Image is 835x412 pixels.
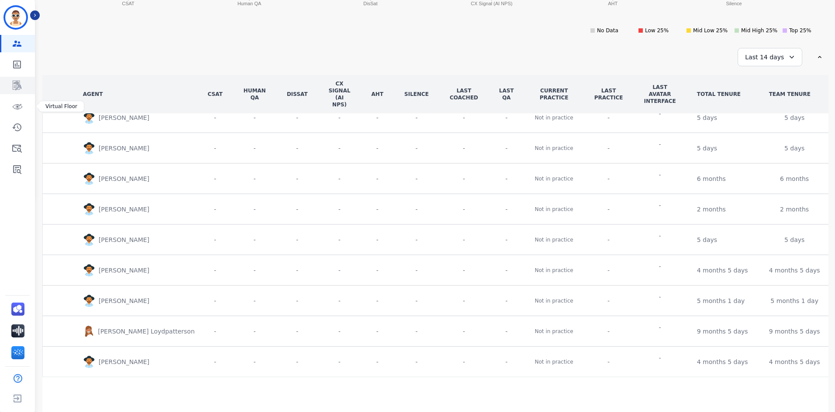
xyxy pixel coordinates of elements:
[594,113,623,122] div: -
[83,325,94,337] img: Rounded avatar
[697,113,717,122] div: 5 days
[659,262,661,271] div: -
[207,357,222,367] div: -
[697,327,748,336] div: 9 months 5 days
[99,113,153,122] p: [PERSON_NAME]
[83,112,95,124] img: Rounded avatar
[404,112,429,123] div: -
[328,174,350,184] div: -
[244,357,266,367] div: -
[83,295,95,307] img: Rounded avatar
[404,296,429,306] div: -
[207,204,222,215] div: -
[769,91,811,98] div: TEAM TENURE
[207,143,222,153] div: -
[371,143,383,153] div: -
[780,205,809,214] div: 2 months
[499,113,514,122] div: -
[207,112,222,123] div: -
[499,87,514,101] div: LAST QA
[328,357,350,367] div: -
[83,356,95,368] img: Rounded avatar
[659,323,661,332] div: -
[450,296,478,305] div: -
[535,144,573,153] p: Not in practice
[371,265,383,276] div: -
[207,91,222,98] div: CSAT
[287,326,308,337] div: -
[450,144,478,153] div: -
[207,296,222,306] div: -
[328,235,350,245] div: -
[784,113,804,122] div: 5 days
[697,144,717,153] div: 5 days
[244,204,266,215] div: -
[535,296,573,305] p: Not in practice
[287,143,308,153] div: -
[697,174,726,183] div: 6 months
[328,326,350,337] div: -
[404,265,429,276] div: -
[784,144,804,153] div: 5 days
[99,144,153,153] p: [PERSON_NAME]
[608,1,618,6] text: AHT
[659,293,661,301] div: -
[99,174,153,183] p: [PERSON_NAME]
[328,143,350,153] div: -
[697,358,748,366] div: 4 months 5 days
[99,296,153,305] p: [PERSON_NAME]
[83,142,95,154] img: Rounded avatar
[83,234,95,246] img: Rounded avatar
[287,174,308,184] div: -
[404,235,429,245] div: -
[594,266,623,275] div: -
[769,266,820,275] div: 4 months 5 days
[499,144,514,153] div: -
[450,327,478,336] div: -
[535,235,573,244] p: Not in practice
[83,91,103,98] div: AGENT
[450,266,478,275] div: -
[287,265,308,276] div: -
[244,265,266,276] div: -
[780,174,809,183] div: 6 months
[769,358,820,366] div: 4 months 5 days
[645,27,669,34] text: Low 25%
[371,174,383,184] div: -
[99,266,153,275] p: [PERSON_NAME]
[741,27,777,34] text: Mid High 25%
[287,204,308,215] div: -
[697,205,726,214] div: 2 months
[371,357,383,367] div: -
[371,326,383,337] div: -
[769,327,820,336] div: 9 months 5 days
[535,327,573,336] p: Not in practice
[99,235,153,244] p: [PERSON_NAME]
[404,143,429,153] div: -
[738,48,802,66] div: Last 14 days
[404,174,429,184] div: -
[371,112,383,123] div: -
[535,266,573,275] p: Not in practice
[659,232,661,240] div: -
[659,140,661,149] div: -
[659,354,661,362] div: -
[287,296,308,306] div: -
[237,1,261,6] text: Human QA
[499,327,514,336] div: -
[594,235,623,244] div: -
[99,358,153,366] p: [PERSON_NAME]
[98,327,198,336] p: [PERSON_NAME] Loydpatterson
[644,84,676,105] div: LAST AVATAR INTERFACE
[99,205,153,214] p: [PERSON_NAME]
[83,264,95,276] img: Rounded avatar
[450,174,478,183] div: -
[535,113,573,122] p: Not in practice
[404,326,429,337] div: -
[789,27,811,34] text: Top 25%
[597,27,618,34] text: No Data
[244,326,266,337] div: -
[594,358,623,366] div: -
[244,143,266,153] div: -
[659,201,661,210] div: -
